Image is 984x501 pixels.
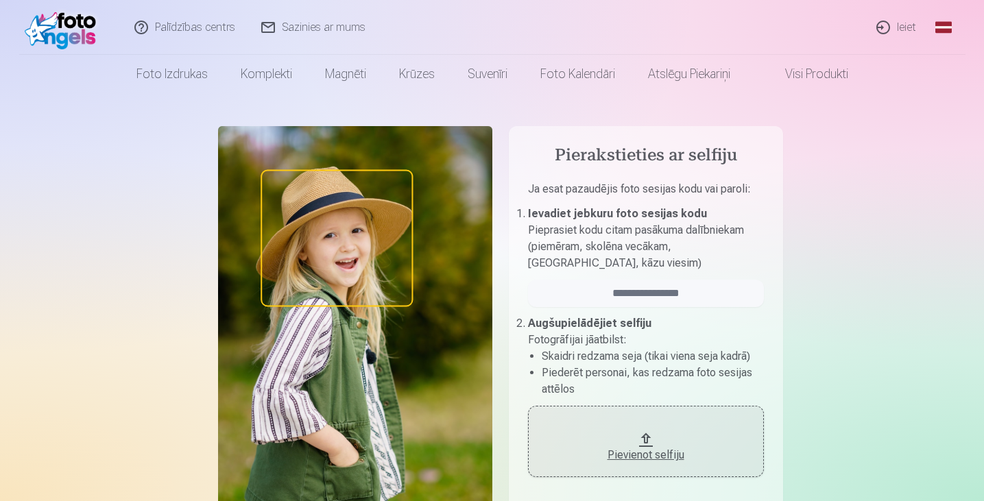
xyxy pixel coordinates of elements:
div: Pievienot selfiju [542,447,750,463]
p: Fotogrāfijai jāatbilst : [528,332,764,348]
img: /fa1 [25,5,104,49]
p: Pieprasiet kodu citam pasākuma dalībniekam (piemēram, skolēna vecākam, [GEOGRAPHIC_DATA], kāzu vi... [528,222,764,271]
b: Ievadiet jebkuru foto sesijas kodu [528,207,707,220]
b: Augšupielādējiet selfiju [528,317,651,330]
a: Magnēti [309,55,383,93]
a: Komplekti [224,55,309,93]
p: Ja esat pazaudējis foto sesijas kodu vai paroli : [528,181,764,206]
h4: Pierakstieties ar selfiju [528,145,764,167]
a: Foto kalendāri [524,55,632,93]
a: Suvenīri [451,55,524,93]
a: Atslēgu piekariņi [632,55,747,93]
li: Piederēt personai, kas redzama foto sesijas attēlos [542,365,764,398]
a: Foto izdrukas [120,55,224,93]
a: Krūzes [383,55,451,93]
a: Visi produkti [747,55,865,93]
li: Skaidri redzama seja (tikai viena seja kadrā) [542,348,764,365]
button: Pievienot selfiju [528,406,764,477]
